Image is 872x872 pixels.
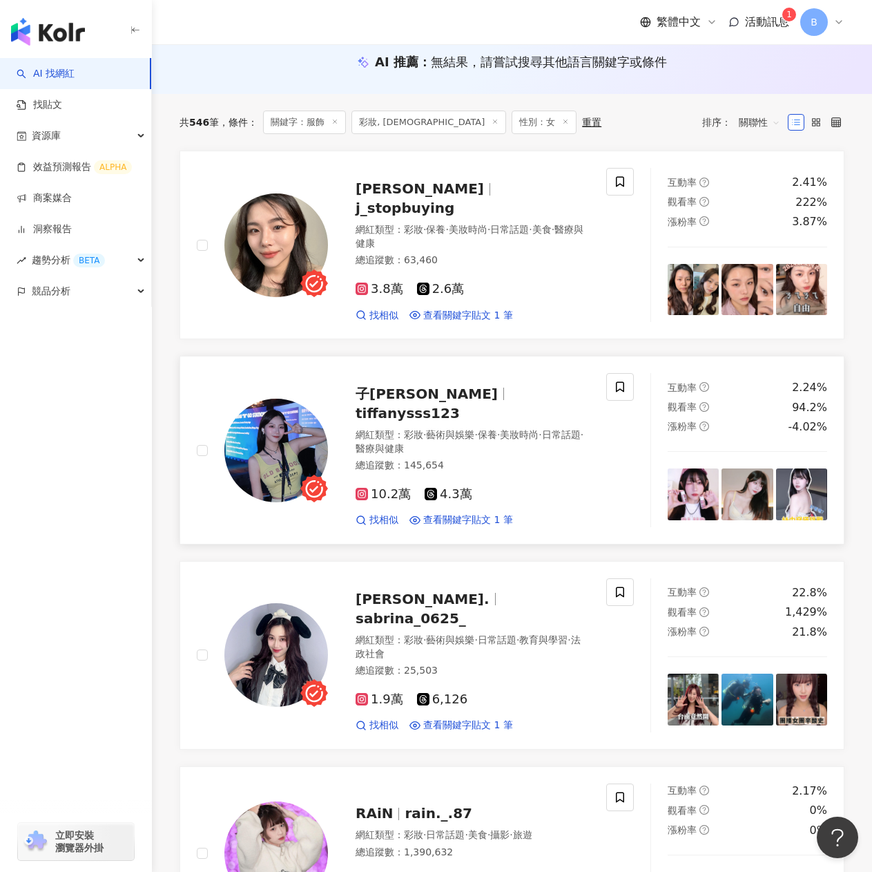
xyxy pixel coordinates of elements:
span: 保養 [478,429,497,440]
span: 立即安裝 瀏覽器外掛 [55,829,104,854]
span: · [568,634,570,645]
div: 總追蹤數 ： 25,503 [356,664,590,678]
a: KOL Avatar[PERSON_NAME].sabrina_0625_網紅類型：彩妝·藝術與娛樂·日常話題·教育與學習·法政社會總追蹤數：25,5031.9萬6,126找相似查看關鍵字貼文 ... [180,561,844,750]
span: · [423,634,426,645]
div: 0% [810,803,827,818]
div: 0% [810,823,827,838]
span: question-circle [699,627,709,636]
a: 查看關鍵字貼文 1 筆 [409,719,513,732]
span: question-circle [699,786,709,795]
span: 彩妝 [404,634,423,645]
span: 彩妝 [404,829,423,840]
span: · [487,224,490,235]
span: · [581,429,583,440]
span: 條件 ： [219,117,258,128]
span: sabrina_0625_ [356,610,466,627]
div: 總追蹤數 ： 1,390,632 [356,846,590,860]
span: · [510,829,512,840]
span: 日常話題 [490,224,529,235]
img: KOL Avatar [224,603,328,707]
span: · [516,634,519,645]
div: 2.24% [792,380,827,395]
span: 攝影 [490,829,510,840]
div: 2.17% [792,784,827,799]
div: BETA [73,254,105,267]
div: 222% [795,195,827,210]
div: 94.2% [792,400,827,415]
span: 找相似 [369,309,398,323]
span: [PERSON_NAME] [356,180,484,197]
img: post-image [721,468,773,520]
span: 漲粉率 [668,216,697,227]
span: 彩妝 [404,429,423,440]
span: · [497,429,500,440]
span: 彩妝, [DEMOGRAPHIC_DATA] [351,111,506,134]
span: 546 [189,117,209,128]
span: 日常話題 [542,429,581,440]
img: post-image [721,674,773,725]
sup: 1 [782,8,796,21]
span: 醫療與健康 [356,443,404,454]
span: 日常話題 [426,829,465,840]
a: 找相似 [356,513,398,527]
span: · [529,224,532,235]
span: 互動率 [668,587,697,598]
img: post-image [776,264,827,315]
img: post-image [776,674,827,725]
span: 彩妝 [404,224,423,235]
div: 網紅類型 ： [356,828,590,842]
div: 2.41% [792,175,827,190]
span: 查看關鍵字貼文 1 筆 [423,309,513,323]
span: question-circle [699,421,709,431]
span: 旅遊 [513,829,532,840]
span: · [423,829,426,840]
img: post-image [668,674,719,725]
span: 子[PERSON_NAME] [356,386,498,402]
div: 網紅類型 ： [356,634,590,661]
span: [PERSON_NAME]. [356,591,490,607]
span: 醫療與健康 [356,224,583,249]
span: 美食 [532,224,552,235]
span: 6,126 [417,692,468,707]
span: question-circle [699,197,709,207]
span: RAiN [356,805,393,822]
span: 觀看率 [668,805,697,816]
span: · [474,429,477,440]
div: 總追蹤數 ： 63,460 [356,254,590,267]
span: 日常話題 [478,634,516,645]
span: 查看關鍵字貼文 1 筆 [423,513,513,527]
span: 10.2萬 [356,487,411,502]
span: 找相似 [369,719,398,732]
span: j_stopbuying [356,200,454,216]
a: searchAI 找網紅 [17,67,75,81]
span: question-circle [699,382,709,392]
span: 美食 [468,829,487,840]
span: 無結果，請嘗試搜尋其他語言關鍵字或條件 [431,55,667,69]
div: 21.8% [792,625,827,640]
span: 教育與學習 [519,634,568,645]
span: 互動率 [668,177,697,188]
span: · [423,429,426,440]
span: tiffanysss123 [356,405,460,421]
img: chrome extension [22,831,49,853]
a: KOL Avatar子[PERSON_NAME]tiffanysss123網紅類型：彩妝·藝術與娛樂·保養·美妝時尚·日常話題·醫療與健康總追蹤數：145,65410.2萬4.3萬找相似查看關鍵... [180,356,844,544]
span: 競品分析 [32,276,70,307]
a: KOL Avatar[PERSON_NAME]j_stopbuying網紅類型：彩妝·保養·美妝時尚·日常話題·美食·醫療與健康總追蹤數：63,4603.8萬2.6萬找相似查看關鍵字貼文 1 筆... [180,151,844,339]
span: 觀看率 [668,196,697,207]
span: 藝術與娛樂 [426,429,474,440]
span: question-circle [699,178,709,187]
span: 美妝時尚 [449,224,487,235]
img: post-image [721,264,773,315]
span: · [552,224,554,235]
span: rain._.87 [405,805,472,822]
a: chrome extension立即安裝 瀏覽器外掛 [18,823,134,860]
div: 排序： [702,111,788,133]
span: 3.8萬 [356,282,403,296]
span: question-circle [699,216,709,226]
span: 觀看率 [668,401,697,413]
span: 趨勢分析 [32,245,105,276]
iframe: Help Scout Beacon - Open [817,817,858,858]
div: 網紅類型 ： [356,428,590,455]
span: question-circle [699,607,709,617]
div: AI 推薦 ： [375,53,667,70]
